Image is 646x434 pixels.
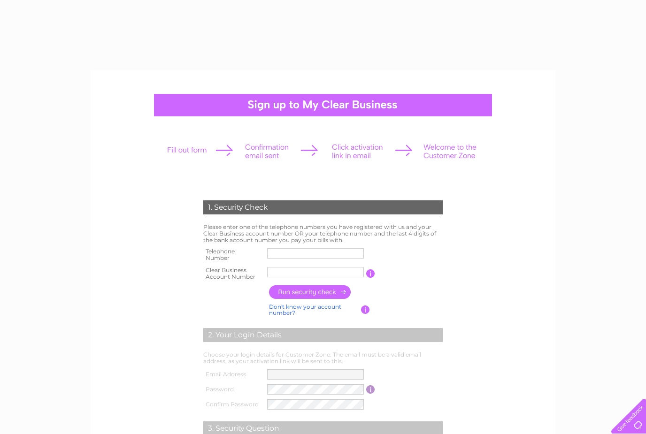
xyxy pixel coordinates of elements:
[201,245,265,264] th: Telephone Number
[201,367,265,382] th: Email Address
[366,385,375,394] input: Information
[366,269,375,278] input: Information
[361,305,370,314] input: Information
[201,397,265,412] th: Confirm Password
[201,221,445,245] td: Please enter one of the telephone numbers you have registered with us and your Clear Business acc...
[269,303,341,317] a: Don't know your account number?
[201,382,265,397] th: Password
[203,200,443,214] div: 1. Security Check
[203,328,443,342] div: 2. Your Login Details
[201,264,265,283] th: Clear Business Account Number
[201,349,445,367] td: Choose your login details for Customer Zone. The email must be a valid email address, as your act...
